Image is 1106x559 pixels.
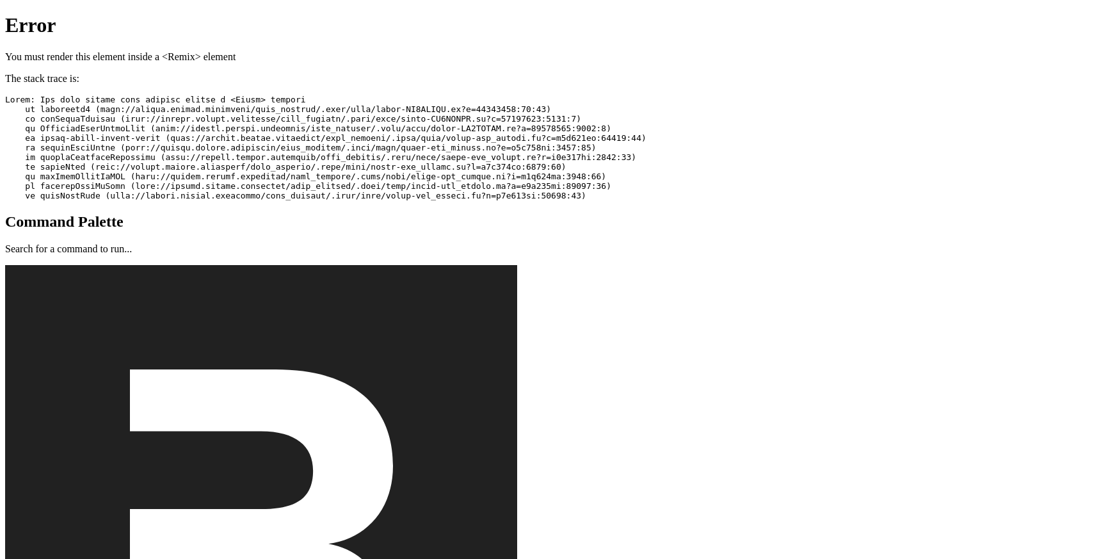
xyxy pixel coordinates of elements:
pre: Lorem: Ips dolo sitame cons adipisc elitse d <Eiusm> tempori ut laboreetd4 (magn://aliqua.enimad.... [5,95,1101,200]
p: You must render this element inside a <Remix> element [5,51,1101,63]
h1: Error [5,13,1101,37]
p: Search for a command to run... [5,243,1101,255]
p: The stack trace is: [5,73,1101,85]
h2: Command Palette [5,213,1101,231]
